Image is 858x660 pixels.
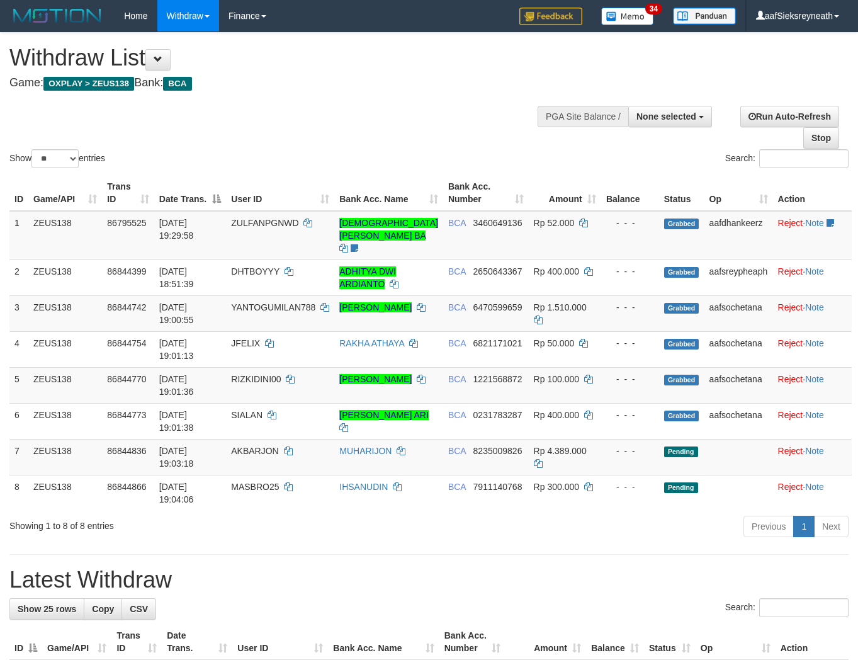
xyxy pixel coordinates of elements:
a: Note [805,482,824,492]
span: BCA [448,338,466,348]
span: ZULFANPGNWD [231,218,298,228]
td: ZEUS138 [28,439,102,475]
td: aafsochetana [704,403,773,439]
a: Note [805,410,824,420]
span: Copy 6821171021 to clipboard [473,338,522,348]
span: BCA [448,446,466,456]
a: [PERSON_NAME] [339,302,412,312]
label: Show entries [9,149,105,168]
td: · [773,475,852,511]
td: 5 [9,367,28,403]
span: Rp 52.000 [534,218,575,228]
th: User ID: activate to sort column ascending [226,175,334,211]
span: None selected [636,111,696,122]
img: Button%20Memo.svg [601,8,654,25]
td: · [773,367,852,403]
th: Balance [601,175,659,211]
a: Note [805,446,824,456]
td: 7 [9,439,28,475]
span: BCA [448,482,466,492]
img: Feedback.jpg [519,8,582,25]
span: 86844754 [107,338,146,348]
span: [DATE] 19:04:06 [159,482,194,504]
a: MUHARIJON [339,446,392,456]
th: Op: activate to sort column ascending [704,175,773,211]
span: Pending [664,482,698,493]
div: Showing 1 to 8 of 8 entries [9,515,348,532]
th: Bank Acc. Number: activate to sort column ascending [439,624,506,660]
a: [DEMOGRAPHIC_DATA][PERSON_NAME] BA [339,218,438,241]
h4: Game: Bank: [9,77,560,89]
td: 3 [9,295,28,331]
a: Note [805,338,824,348]
th: Trans ID: activate to sort column ascending [111,624,162,660]
span: Copy 7911140768 to clipboard [473,482,522,492]
a: Previous [743,516,794,537]
span: Rp 400.000 [534,410,579,420]
span: Grabbed [664,411,699,421]
a: Stop [803,127,839,149]
th: Action [773,175,852,211]
span: Rp 50.000 [534,338,575,348]
th: Balance: activate to sort column ascending [586,624,644,660]
td: · [773,259,852,295]
a: Next [814,516,849,537]
span: RIZKIDINI00 [231,374,281,384]
span: Rp 300.000 [534,482,579,492]
span: BCA [448,410,466,420]
td: · [773,211,852,260]
td: aafsochetana [704,367,773,403]
select: Showentries [31,149,79,168]
span: [DATE] 18:51:39 [159,266,194,289]
a: [PERSON_NAME] [339,374,412,384]
span: 86844836 [107,446,146,456]
a: Note [805,218,824,228]
span: Rp 400.000 [534,266,579,276]
span: BCA [448,266,466,276]
div: - - - [606,373,654,385]
span: Grabbed [664,219,699,229]
th: User ID: activate to sort column ascending [232,624,328,660]
td: · [773,439,852,475]
h1: Latest Withdraw [9,567,849,593]
label: Search: [725,598,849,617]
th: Game/API: activate to sort column ascending [42,624,111,660]
span: Grabbed [664,339,699,350]
a: Reject [778,446,803,456]
span: YANTOGUMILAN788 [231,302,315,312]
input: Search: [759,598,849,617]
td: ZEUS138 [28,367,102,403]
span: 86844770 [107,374,146,384]
th: Date Trans.: activate to sort column descending [154,175,227,211]
a: Copy [84,598,122,620]
div: - - - [606,481,654,493]
span: [DATE] 19:29:58 [159,218,194,241]
a: IHSANUDIN [339,482,388,492]
th: Status: activate to sort column ascending [644,624,696,660]
td: 6 [9,403,28,439]
td: ZEUS138 [28,331,102,367]
img: panduan.png [673,8,736,25]
span: Grabbed [664,267,699,278]
td: 1 [9,211,28,260]
span: BCA [163,77,191,91]
span: [DATE] 19:03:18 [159,446,194,469]
a: Reject [778,410,803,420]
th: Bank Acc. Number: activate to sort column ascending [443,175,529,211]
span: CSV [130,604,148,614]
button: None selected [628,106,712,127]
div: PGA Site Balance / [538,106,628,127]
span: OXPLAY > ZEUS138 [43,77,134,91]
td: 2 [9,259,28,295]
span: [DATE] 19:01:13 [159,338,194,361]
span: [DATE] 19:01:36 [159,374,194,397]
td: ZEUS138 [28,475,102,511]
img: MOTION_logo.png [9,6,105,25]
td: ZEUS138 [28,295,102,331]
span: MASBRO25 [231,482,279,492]
div: - - - [606,301,654,314]
span: Copy 6470599659 to clipboard [473,302,522,312]
td: · [773,331,852,367]
input: Search: [759,149,849,168]
td: 4 [9,331,28,367]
